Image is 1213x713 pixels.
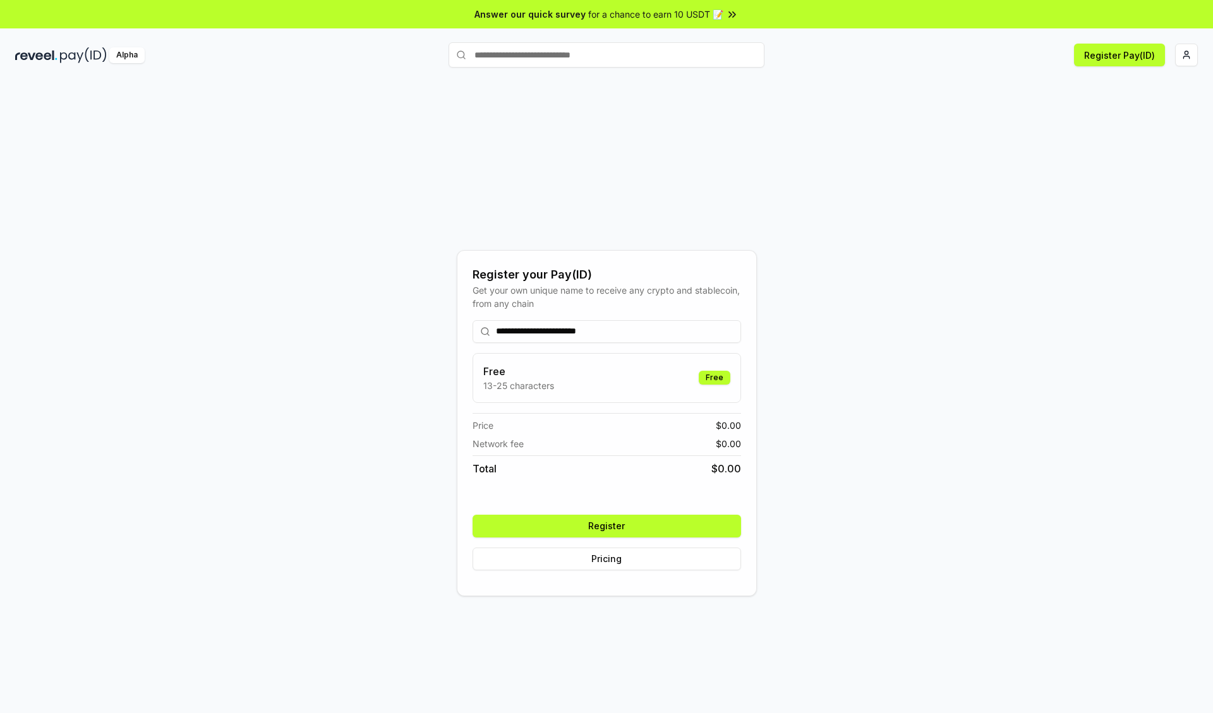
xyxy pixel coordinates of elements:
[483,379,554,392] p: 13-25 characters
[473,284,741,310] div: Get your own unique name to receive any crypto and stablecoin, from any chain
[716,437,741,450] span: $ 0.00
[473,515,741,537] button: Register
[473,437,524,450] span: Network fee
[473,461,497,476] span: Total
[1074,44,1165,66] button: Register Pay(ID)
[588,8,723,21] span: for a chance to earn 10 USDT 📝
[473,548,741,570] button: Pricing
[473,266,741,284] div: Register your Pay(ID)
[474,8,586,21] span: Answer our quick survey
[716,419,741,432] span: $ 0.00
[711,461,741,476] span: $ 0.00
[699,371,730,385] div: Free
[109,47,145,63] div: Alpha
[15,47,57,63] img: reveel_dark
[60,47,107,63] img: pay_id
[483,364,554,379] h3: Free
[473,419,493,432] span: Price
